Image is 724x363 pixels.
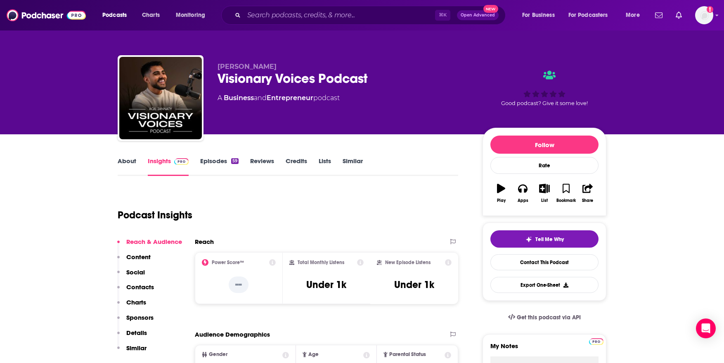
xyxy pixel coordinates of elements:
div: Good podcast? Give it some love! [483,63,606,114]
a: Show notifications dropdown [652,8,666,22]
button: open menu [97,9,137,22]
a: Get this podcast via API [502,307,587,328]
span: Age [308,352,319,357]
span: Good podcast? Give it some love! [501,100,588,106]
a: About [118,157,136,176]
img: Podchaser Pro [589,338,603,345]
p: Details [126,329,147,337]
h3: Under 1k [394,279,434,291]
span: Podcasts [102,9,127,21]
h2: Reach [195,238,214,246]
button: open menu [170,9,216,22]
span: ⌘ K [435,10,450,21]
a: Similar [343,157,363,176]
button: open menu [563,9,620,22]
div: Apps [518,198,528,203]
span: Logged in as kgolds [695,6,713,24]
h2: Audience Demographics [195,330,270,338]
button: Share [577,178,599,208]
h2: Power Score™ [212,260,244,265]
div: Rate [490,157,599,174]
button: Similar [117,344,147,359]
div: Play [497,198,506,203]
button: Play [490,178,512,208]
button: Open AdvancedNew [457,10,499,20]
img: Podchaser Pro [174,158,189,165]
button: Content [117,253,151,268]
span: New [483,5,498,13]
p: Similar [126,344,147,352]
button: Charts [117,298,146,314]
span: Gender [209,352,227,357]
span: For Podcasters [568,9,608,21]
p: Charts [126,298,146,306]
img: User Profile [695,6,713,24]
img: Podchaser - Follow, Share and Rate Podcasts [7,7,86,23]
button: Social [117,268,145,283]
span: [PERSON_NAME] [218,63,277,70]
h3: Under 1k [306,279,346,291]
h1: Podcast Insights [118,209,192,221]
button: Show profile menu [695,6,713,24]
button: tell me why sparkleTell Me Why [490,230,599,248]
span: Monitoring [176,9,205,21]
button: Sponsors [117,314,154,329]
div: Open Intercom Messenger [696,319,716,338]
span: Open Advanced [461,13,495,17]
p: -- [229,276,248,293]
a: Reviews [250,157,274,176]
span: Charts [142,9,160,21]
div: List [541,198,548,203]
label: My Notes [490,342,599,356]
input: Search podcasts, credits, & more... [244,9,435,22]
p: Sponsors [126,314,154,321]
a: Credits [286,157,307,176]
span: For Business [522,9,555,21]
div: Search podcasts, credits, & more... [229,6,513,25]
span: Parental Status [389,352,426,357]
p: Contacts [126,283,154,291]
button: open menu [620,9,650,22]
a: InsightsPodchaser Pro [148,157,189,176]
span: and [254,94,267,102]
button: Reach & Audience [117,238,182,253]
button: Apps [512,178,533,208]
button: open menu [516,9,565,22]
a: Entrepreneur [267,94,313,102]
button: Bookmark [555,178,577,208]
a: Show notifications dropdown [672,8,685,22]
span: More [626,9,640,21]
a: Charts [137,9,165,22]
div: Bookmark [556,198,576,203]
a: Episodes59 [200,157,239,176]
h2: Total Monthly Listens [298,260,344,265]
p: Social [126,268,145,276]
div: Share [582,198,593,203]
p: Reach & Audience [126,238,182,246]
img: tell me why sparkle [525,236,532,243]
h2: New Episode Listens [385,260,431,265]
div: 59 [231,158,239,164]
span: Tell Me Why [535,236,564,243]
button: Contacts [117,283,154,298]
button: Export One-Sheet [490,277,599,293]
p: Content [126,253,151,261]
a: Pro website [589,337,603,345]
svg: Add a profile image [707,6,713,13]
button: Details [117,329,147,344]
span: Get this podcast via API [517,314,581,321]
div: A podcast [218,93,340,103]
img: Visionary Voices Podcast [119,57,202,139]
a: Lists [319,157,331,176]
button: Follow [490,136,599,154]
button: List [534,178,555,208]
a: Contact This Podcast [490,254,599,270]
a: Business [224,94,254,102]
